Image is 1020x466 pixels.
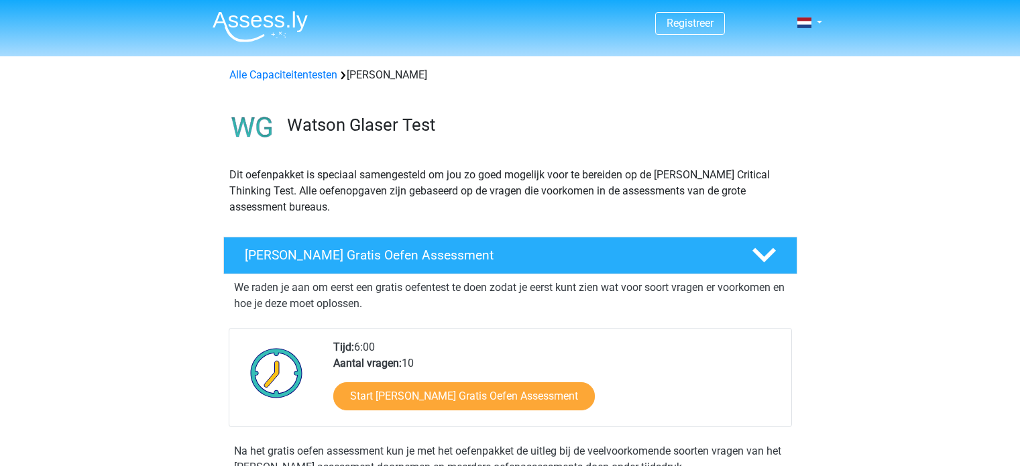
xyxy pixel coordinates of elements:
[213,11,308,42] img: Assessly
[218,237,803,274] a: [PERSON_NAME] Gratis Oefen Assessment
[333,382,595,410] a: Start [PERSON_NAME] Gratis Oefen Assessment
[243,339,310,406] img: Klok
[224,67,797,83] div: [PERSON_NAME]
[245,247,730,263] h4: [PERSON_NAME] Gratis Oefen Assessment
[229,167,791,215] p: Dit oefenpakket is speciaal samengesteld om jou zo goed mogelijk voor te bereiden op de [PERSON_N...
[224,99,281,156] img: watson glaser
[667,17,714,30] a: Registreer
[333,357,402,369] b: Aantal vragen:
[229,68,337,81] a: Alle Capaciteitentesten
[333,341,354,353] b: Tijd:
[323,339,791,426] div: 6:00 10
[287,115,787,135] h3: Watson Glaser Test
[234,280,787,312] p: We raden je aan om eerst een gratis oefentest te doen zodat je eerst kunt zien wat voor soort vra...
